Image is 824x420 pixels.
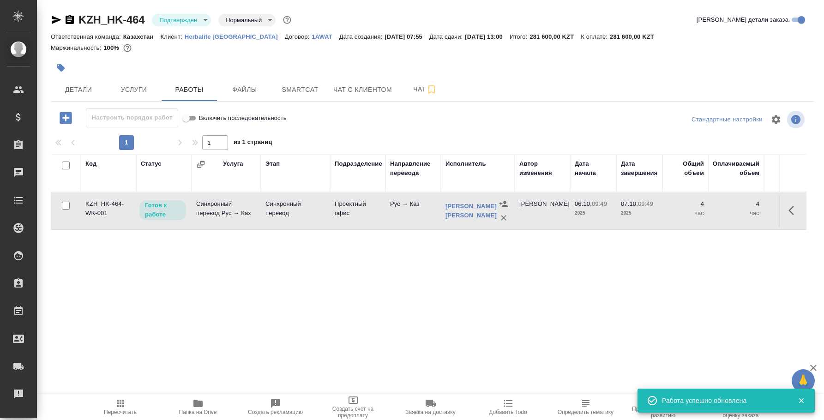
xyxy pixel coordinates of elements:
[51,33,123,40] p: Ответственная команда:
[64,14,75,25] button: Скопировать ссылку
[638,200,653,207] p: 09:49
[185,33,285,40] p: Herbalife [GEOGRAPHIC_DATA]
[575,209,612,218] p: 2025
[621,209,658,218] p: 2025
[123,33,161,40] p: Казахстан
[167,84,211,96] span: Работы
[121,42,133,54] button: 0.00 KZT;
[223,159,243,168] div: Услуга
[145,201,180,219] p: Готов к работе
[792,396,811,405] button: Закрыть
[339,33,385,40] p: Дата создания:
[112,84,156,96] span: Услуги
[385,195,441,227] td: Рус → Каз
[465,33,510,40] p: [DATE] 13:00
[575,159,612,178] div: Дата начала
[697,15,788,24] span: [PERSON_NAME] детали заказа
[152,14,211,26] div: Подтвержден
[185,32,285,40] a: Herbalife [GEOGRAPHIC_DATA]
[281,14,293,26] button: Доп статусы указывают на важность/срочность заказа
[51,58,71,78] button: Добавить тэг
[278,84,322,96] span: Smartcat
[497,197,511,211] button: Назначить
[621,200,638,207] p: 07.10,
[234,137,272,150] span: из 1 страниц
[667,159,704,178] div: Общий объем
[667,209,704,218] p: час
[713,159,759,178] div: Оплачиваемый объем
[156,16,200,24] button: Подтвержден
[403,84,447,95] span: Чат
[662,396,784,405] div: Работа успешно обновлена
[196,160,205,169] button: Сгруппировать
[426,84,437,95] svg: Подписаться
[429,33,465,40] p: Дата сдачи:
[51,14,62,25] button: Скопировать ссылку для ЯМессенджера
[51,44,103,51] p: Маржинальность:
[592,200,607,207] p: 09:49
[769,209,806,218] p: KZT
[192,195,261,227] td: Синхронный перевод Рус → Каз
[783,199,805,222] button: Здесь прячутся важные кнопки
[667,199,704,209] p: 4
[160,33,184,40] p: Клиент:
[78,13,144,26] a: KZH_HK-464
[787,111,806,128] span: Посмотреть информацию
[141,159,162,168] div: Статус
[610,33,661,40] p: 281 600,00 KZT
[445,159,486,168] div: Исполнитель
[265,159,280,168] div: Этап
[335,159,382,168] div: Подразделение
[333,84,392,96] span: Чат с клиентом
[445,203,497,219] a: [PERSON_NAME] [PERSON_NAME]
[53,108,78,127] button: Добавить работу
[713,199,759,209] p: 4
[765,108,787,131] span: Настроить таблицу
[769,199,806,209] p: 30 000
[385,33,429,40] p: [DATE] 07:55
[223,16,265,24] button: Нормальный
[795,371,811,390] span: 🙏
[138,199,187,221] div: Исполнитель может приступить к работе
[81,195,136,227] td: KZH_HK-464-WK-001
[575,200,592,207] p: 06.10,
[312,33,339,40] p: 1AWAT
[390,159,436,178] div: Направление перевода
[265,199,325,218] p: Синхронный перевод
[792,369,815,392] button: 🙏
[689,113,765,127] div: split button
[103,44,121,51] p: 100%
[515,195,570,227] td: [PERSON_NAME]
[529,33,581,40] p: 281 600,00 KZT
[223,84,267,96] span: Файлы
[330,195,385,227] td: Проектный офис
[56,84,101,96] span: Детали
[199,114,287,123] span: Включить последовательность
[312,32,339,40] a: 1AWAT
[85,159,96,168] div: Код
[510,33,529,40] p: Итого:
[713,209,759,218] p: час
[497,211,511,225] button: Удалить
[581,33,610,40] p: К оплате:
[218,14,276,26] div: Подтвержден
[519,159,565,178] div: Автор изменения
[285,33,312,40] p: Договор:
[621,159,658,178] div: Дата завершения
